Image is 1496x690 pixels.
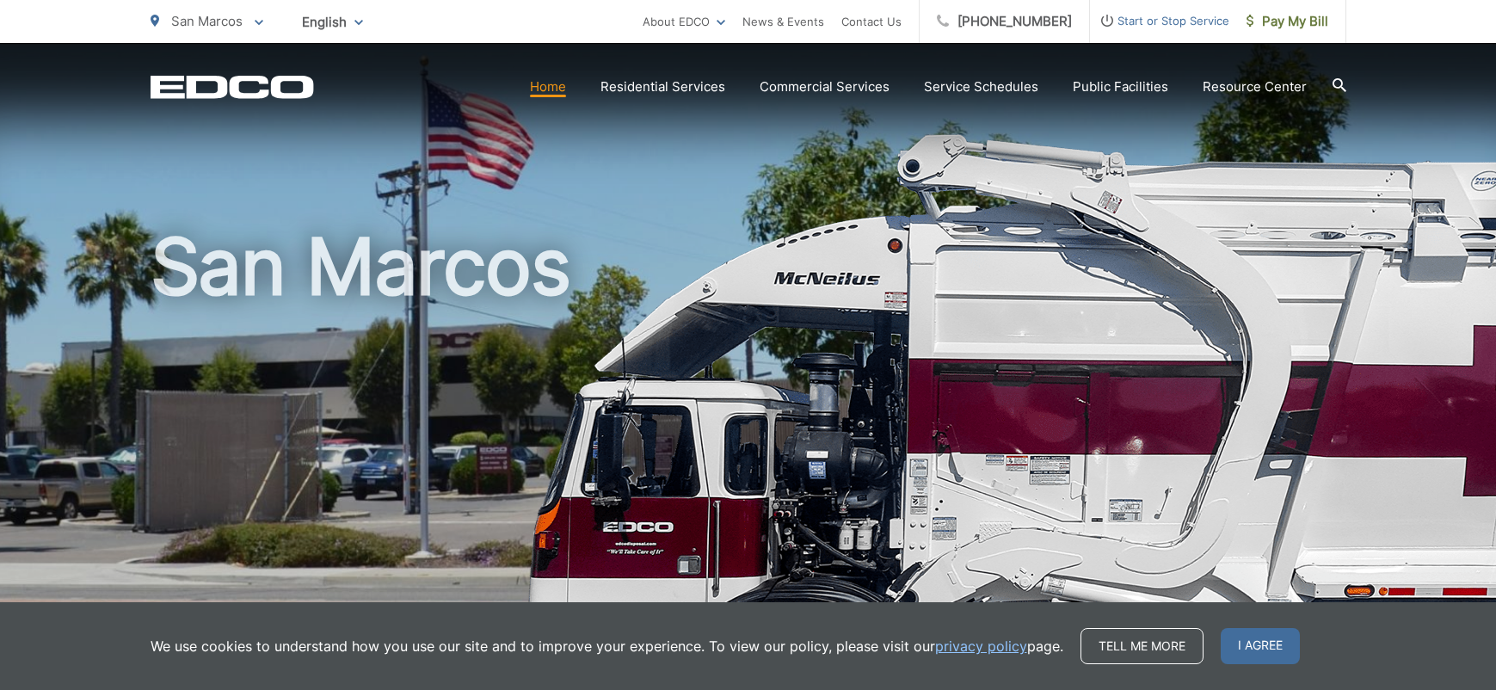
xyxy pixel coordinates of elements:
a: Public Facilities [1073,77,1168,97]
a: Tell me more [1080,628,1204,664]
span: English [289,7,376,37]
span: I agree [1221,628,1300,664]
a: EDCD logo. Return to the homepage. [151,75,314,99]
a: Resource Center [1203,77,1307,97]
span: Pay My Bill [1247,11,1328,32]
a: Residential Services [600,77,725,97]
p: We use cookies to understand how you use our site and to improve your experience. To view our pol... [151,636,1063,656]
a: privacy policy [935,636,1027,656]
a: Commercial Services [760,77,890,97]
a: Service Schedules [924,77,1038,97]
a: Contact Us [841,11,902,32]
a: About EDCO [643,11,725,32]
a: News & Events [742,11,824,32]
a: Home [530,77,566,97]
span: San Marcos [171,13,243,29]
